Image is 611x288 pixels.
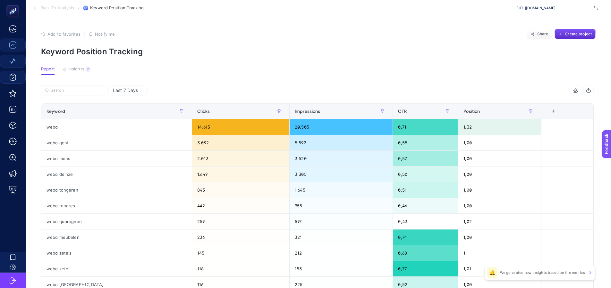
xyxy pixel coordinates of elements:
[393,151,458,166] div: 0,57
[458,230,541,245] div: 1,00
[51,88,101,93] input: Search
[547,109,552,123] div: 5 items selected
[41,245,192,261] div: weba zetels
[89,32,115,37] button: Notify me
[86,67,90,72] div: 7
[41,230,192,245] div: weba meubelen
[41,32,81,37] button: Add to favorites
[41,151,192,166] div: weba mons
[90,5,144,11] span: Keyword Position Tracking
[290,214,393,229] div: 597
[463,109,480,114] span: Position
[192,214,289,229] div: 259
[192,135,289,150] div: 3.092
[290,166,393,182] div: 3.305
[458,182,541,198] div: 1,00
[192,119,289,135] div: 14.615
[41,135,192,150] div: weba gent
[192,245,289,261] div: 145
[41,119,192,135] div: weba
[458,151,541,166] div: 1,00
[95,32,115,37] span: Notify me
[295,109,320,114] span: Impressions
[527,29,552,39] button: Share
[393,135,458,150] div: 0,55
[47,32,81,37] span: Add to favorites
[68,67,84,72] span: Insights
[393,230,458,245] div: 0,74
[458,135,541,150] div: 1,00
[41,261,192,276] div: weba zetel
[290,135,393,150] div: 5.592
[594,5,598,11] img: svg%3e
[41,166,192,182] div: weba deinze
[516,5,591,11] span: [URL][DOMAIN_NAME]
[290,261,393,276] div: 153
[41,47,596,56] p: Keyword Position Tracking
[192,182,289,198] div: 843
[458,119,541,135] div: 1,32
[290,245,393,261] div: 212
[4,2,24,7] span: Feedback
[487,267,497,278] div: 🔔
[458,214,541,229] div: 1,02
[393,166,458,182] div: 0,50
[192,166,289,182] div: 1.649
[458,261,541,276] div: 1,01
[41,182,192,198] div: weba tongeren
[290,119,393,135] div: 20.505
[393,119,458,135] div: 0,71
[192,151,289,166] div: 2.013
[41,67,55,72] span: Report
[458,166,541,182] div: 1,00
[290,230,393,245] div: 321
[458,198,541,213] div: 1,00
[555,29,596,39] button: Create project
[393,261,458,276] div: 0,77
[290,151,393,166] div: 3.520
[290,198,393,213] div: 955
[393,198,458,213] div: 0,46
[78,5,80,10] span: /
[47,109,65,114] span: Keyword
[192,230,289,245] div: 236
[192,261,289,276] div: 118
[197,109,210,114] span: Clicks
[500,270,585,275] p: We generated new insights based on the metrics
[40,5,74,11] span: Back To Analysis
[547,109,559,114] div: +
[398,109,406,114] span: CTR
[393,214,458,229] div: 0,43
[192,198,289,213] div: 442
[393,245,458,261] div: 0,68
[565,32,592,37] span: Create project
[41,198,192,213] div: weba tongres
[458,245,541,261] div: 1
[393,182,458,198] div: 0,51
[290,182,393,198] div: 1.645
[41,214,192,229] div: weba quaregnon
[537,32,548,37] span: Share
[113,87,138,94] span: Last 7 Days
